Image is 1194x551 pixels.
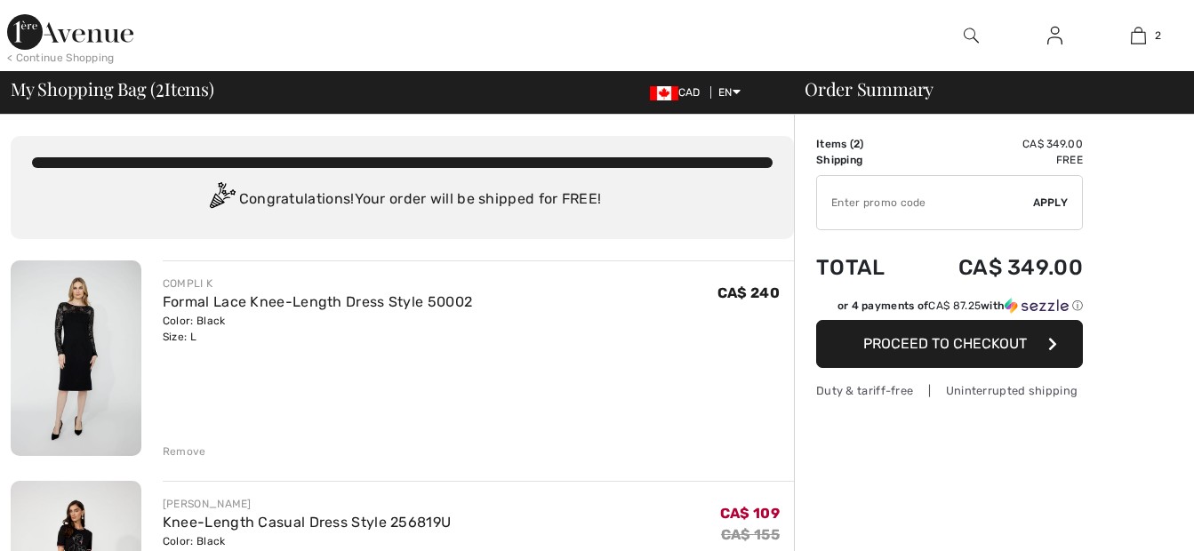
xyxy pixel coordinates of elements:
span: My Shopping Bag ( Items) [11,80,214,98]
span: 2 [853,138,860,150]
div: or 4 payments of with [837,298,1083,314]
span: CA$ 87.25 [928,299,981,312]
img: Canadian Dollar [650,86,678,100]
a: Sign In [1033,25,1077,47]
span: 2 [1155,28,1161,44]
span: CA$ 240 [717,284,780,301]
img: My Bag [1131,25,1146,46]
img: Sezzle [1005,298,1069,314]
span: CA$ 109 [720,505,780,522]
div: < Continue Shopping [7,50,115,66]
div: or 4 payments ofCA$ 87.25withSezzle Click to learn more about Sezzle [816,298,1083,320]
img: search the website [964,25,979,46]
span: CAD [650,86,708,99]
td: Shipping [816,152,911,168]
div: Duty & tariff-free | Uninterrupted shipping [816,382,1083,399]
td: Total [816,237,911,298]
td: Free [911,152,1083,168]
a: 2 [1097,25,1179,46]
input: Promo code [817,176,1033,229]
div: Color: Black Size: L [163,313,472,345]
div: Congratulations! Your order will be shipped for FREE! [32,182,773,218]
span: Proceed to Checkout [863,335,1027,352]
div: COMPLI K [163,275,472,291]
img: 1ère Avenue [7,14,133,50]
td: Items ( ) [816,136,911,152]
span: 2 [156,76,164,99]
a: Formal Lace Knee-Length Dress Style 50002 [163,293,472,310]
td: CA$ 349.00 [911,237,1083,298]
img: My Info [1047,25,1062,46]
td: CA$ 349.00 [911,136,1083,152]
span: Apply [1033,195,1069,211]
img: Formal Lace Knee-Length Dress Style 50002 [11,260,141,456]
button: Proceed to Checkout [816,320,1083,368]
div: [PERSON_NAME] [163,496,451,512]
span: EN [718,86,741,99]
a: Knee-Length Casual Dress Style 256819U [163,514,451,531]
s: CA$ 155 [721,526,780,543]
img: Congratulation2.svg [204,182,239,218]
div: Remove [163,443,206,459]
div: Order Summary [783,80,1183,98]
